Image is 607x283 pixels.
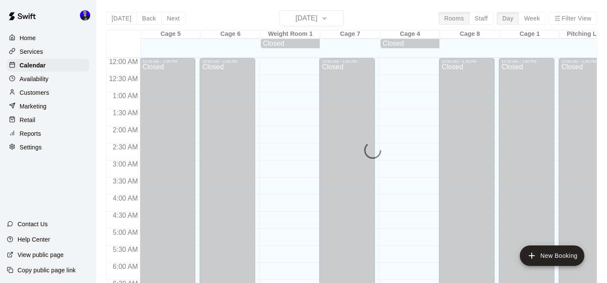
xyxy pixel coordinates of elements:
[111,143,140,151] span: 2:30 AM
[80,10,90,20] img: Tyler LeClair
[111,160,140,168] span: 3:00 AM
[20,143,42,152] p: Settings
[7,73,89,85] a: Availability
[20,34,36,42] p: Home
[111,92,140,99] span: 1:00 AM
[111,109,140,117] span: 1:30 AM
[111,246,140,253] span: 5:30 AM
[20,75,49,83] p: Availability
[20,61,46,70] p: Calendar
[380,30,440,38] div: Cage 4
[320,30,380,38] div: Cage 7
[263,40,318,47] div: Closed
[20,129,41,138] p: Reports
[142,59,193,64] div: 12:00 AM – 1:00 PM
[20,116,35,124] p: Retail
[440,30,500,38] div: Cage 8
[442,59,492,64] div: 12:00 AM – 1:00 PM
[501,59,552,64] div: 12:00 AM – 1:00 PM
[20,102,47,111] p: Marketing
[520,245,584,266] button: add
[7,45,89,58] a: Services
[7,32,89,44] a: Home
[7,141,89,154] a: Settings
[107,75,140,82] span: 12:30 AM
[78,7,96,24] div: Tyler LeClair
[7,100,89,113] a: Marketing
[260,30,320,38] div: Weight Room 1
[20,47,43,56] p: Services
[20,88,49,97] p: Customers
[7,59,89,72] a: Calendar
[111,195,140,202] span: 4:00 AM
[500,30,560,38] div: Cage 1
[18,251,64,259] p: View public page
[18,235,50,244] p: Help Center
[7,86,89,99] a: Customers
[202,59,253,64] div: 12:00 AM – 1:00 PM
[111,126,140,134] span: 2:00 AM
[141,30,200,38] div: Cage 5
[7,127,89,140] a: Reports
[200,30,260,38] div: Cage 6
[383,40,437,47] div: Closed
[18,266,76,274] p: Copy public page link
[111,263,140,270] span: 6:00 AM
[18,220,48,228] p: Contact Us
[111,212,140,219] span: 4:30 AM
[111,178,140,185] span: 3:30 AM
[107,58,140,65] span: 12:00 AM
[7,114,89,126] a: Retail
[322,59,372,64] div: 12:00 AM – 1:00 PM
[111,229,140,236] span: 5:00 AM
